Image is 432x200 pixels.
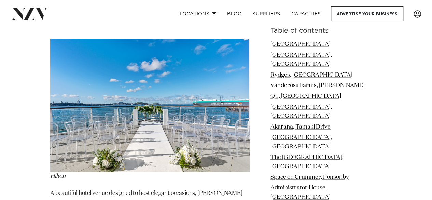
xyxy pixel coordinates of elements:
a: [GEOGRAPHIC_DATA] [270,42,331,48]
a: Advertise your business [331,6,403,21]
h6: Table of contents [270,28,382,35]
a: SUPPLIERS [247,6,285,21]
a: Vanderosa Farms, [PERSON_NAME] [270,83,365,89]
a: The [GEOGRAPHIC_DATA], [GEOGRAPHIC_DATA] [270,155,344,170]
a: Rydges, [GEOGRAPHIC_DATA] [270,72,352,78]
a: Akarana, Tāmaki Drive [270,124,331,130]
a: QT, [GEOGRAPHIC_DATA] [270,94,341,99]
a: [GEOGRAPHIC_DATA], [GEOGRAPHIC_DATA] [270,105,332,119]
a: Space on Crummer, Ponsonby [270,175,349,181]
span: Hilton [50,173,66,179]
a: Administrator House, [GEOGRAPHIC_DATA] [270,185,331,200]
a: [GEOGRAPHIC_DATA], [GEOGRAPHIC_DATA] [270,52,332,67]
a: [GEOGRAPHIC_DATA], [GEOGRAPHIC_DATA] [270,135,332,150]
a: Locations [174,6,222,21]
a: BLOG [222,6,247,21]
a: Capacities [286,6,326,21]
img: nzv-logo.png [11,8,48,20]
